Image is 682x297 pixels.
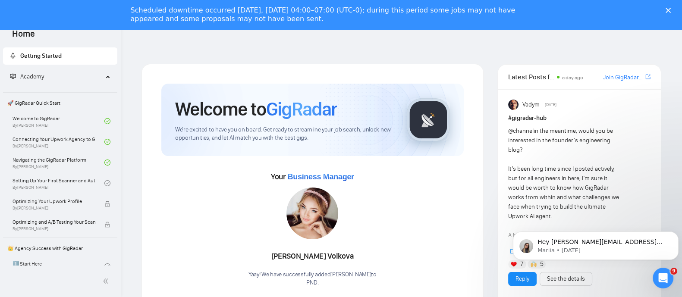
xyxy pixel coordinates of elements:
a: Welcome to GigRadarBy[PERSON_NAME] [13,112,104,131]
a: Join GigRadar Slack Community [603,73,644,82]
a: Setting Up Your First Scanner and Auto-BidderBy[PERSON_NAME] [13,174,104,193]
span: Hey [PERSON_NAME][EMAIL_ADDRESS][DOMAIN_NAME], Looks like your Upwork agency Toggle Agency ran ou... [28,25,158,126]
span: Optimizing Your Upwork Profile [13,197,95,206]
span: lock [104,222,110,228]
span: check-circle [104,263,110,269]
p: PND . [248,279,377,287]
h1: Welcome to [175,97,337,121]
a: See the details [547,274,585,284]
li: Getting Started [3,47,117,65]
span: Home [5,28,42,46]
span: 🚀 GigRadar Quick Start [4,94,116,112]
span: check-circle [104,180,110,186]
span: Academy [10,73,44,80]
div: Scheduled downtime occurred [DATE], [DATE] 04:00–07:00 (UTC-0); during this period some jobs may ... [131,6,538,23]
span: We're excited to have you on board. Get ready to streamline your job search, unlock new opportuni... [175,126,393,142]
button: See the details [540,272,592,286]
p: Message from Mariia, sent 4d ago [28,33,158,41]
span: double-left [103,277,111,285]
span: check-circle [104,159,110,166]
iframe: Intercom notifications message [509,213,682,274]
span: Vadym [522,100,539,109]
div: [PERSON_NAME] Volkova [248,249,377,264]
span: rocket [10,53,16,59]
img: Vadym [508,100,519,110]
span: Optimizing and A/B Testing Your Scanner for Better Results [13,218,95,226]
a: export [645,73,651,81]
div: Close [666,8,674,13]
span: Academy [20,73,44,80]
span: Business Manager [287,172,354,181]
span: check-circle [104,118,110,124]
a: Navigating the GigRadar PlatformBy[PERSON_NAME] [13,153,104,172]
span: export [645,73,651,80]
span: By [PERSON_NAME] [13,226,95,231]
span: lock [104,201,110,207]
img: gigradar-logo.png [407,98,450,141]
a: 1️⃣ Start Here [13,257,104,276]
span: 9 [670,268,677,275]
span: @channel [508,127,534,134]
h1: # gigradar-hub [508,113,651,123]
span: a day ago [562,75,583,81]
iframe: Intercom live chat [653,268,673,288]
div: Yaay! We have successfully added [PERSON_NAME] to [248,271,377,287]
span: [DATE] [545,101,556,109]
a: Connecting Your Upwork Agency to GigRadarBy[PERSON_NAME] [13,132,104,151]
span: By [PERSON_NAME] [13,206,95,211]
button: Reply [508,272,537,286]
a: Reply [515,274,529,284]
span: 👑 Agency Success with GigRadar [4,240,116,257]
span: Latest Posts from the GigRadar Community [508,72,554,82]
span: Your [271,172,354,181]
span: GigRadar [266,97,337,121]
span: check-circle [104,139,110,145]
span: Getting Started [20,52,62,59]
span: fund-projection-screen [10,73,16,79]
img: 1687099184959-16.jpg [286,188,338,239]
